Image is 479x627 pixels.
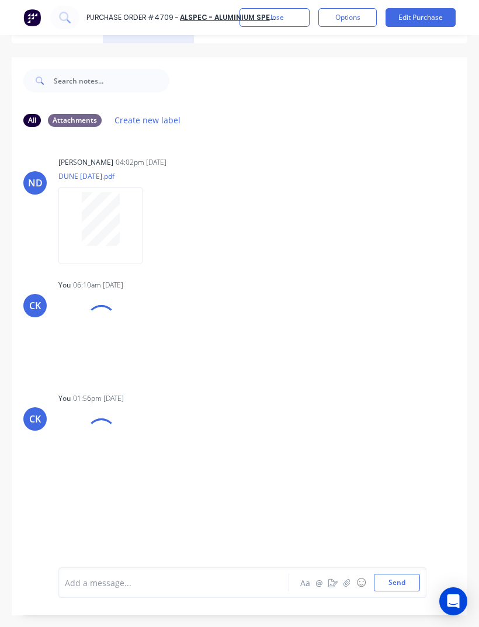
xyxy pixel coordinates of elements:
[109,112,187,128] button: Create new label
[28,176,43,190] div: ND
[58,393,71,404] div: You
[48,114,102,127] div: Attachments
[73,393,124,404] div: 01:56pm [DATE]
[58,280,71,290] div: You
[180,12,360,22] a: Alspec - Aluminium Specialties Group Pty Ltd
[439,587,467,615] div: Open Intercom Messenger
[86,12,179,23] div: Purchase Order #4709 -
[374,574,420,591] button: Send
[23,114,41,127] div: All
[54,69,169,92] input: Search notes...
[318,8,377,27] button: Options
[298,576,312,590] button: Aa
[58,171,154,181] p: DUNE [DATE].pdf
[312,576,326,590] button: @
[354,576,368,590] button: ☺
[29,299,41,313] div: CK
[58,157,113,168] div: [PERSON_NAME]
[29,412,41,426] div: CK
[23,9,41,26] img: Factory
[73,280,123,290] div: 06:10am [DATE]
[386,8,456,27] button: Edit Purchase
[239,8,310,27] button: Close
[116,157,166,168] div: 04:02pm [DATE]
